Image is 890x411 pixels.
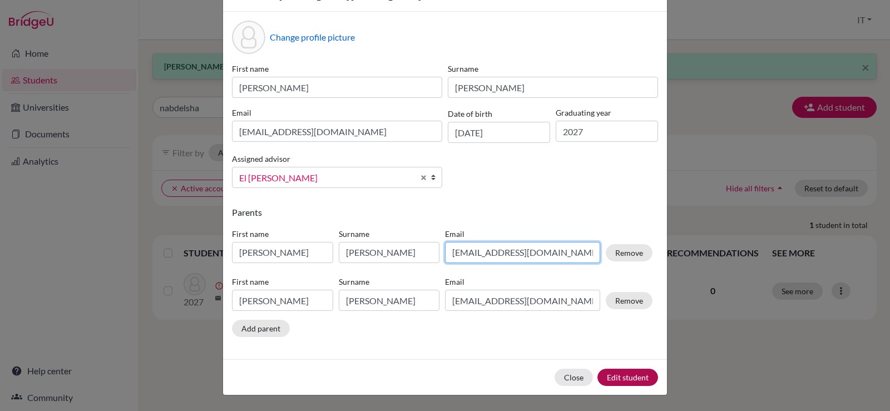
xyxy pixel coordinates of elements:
label: First name [232,276,333,288]
label: Surname [448,63,658,75]
button: Remove [606,292,652,309]
label: Graduating year [556,107,658,118]
label: Date of birth [448,108,492,120]
label: First name [232,63,442,75]
label: Email [445,228,600,240]
div: Profile picture [232,21,265,54]
button: Close [555,369,593,386]
label: Surname [339,276,440,288]
p: Parents [232,206,658,219]
span: El [PERSON_NAME] [239,171,414,185]
label: Email [232,107,442,118]
label: Surname [339,228,440,240]
button: Remove [606,244,652,261]
input: dd/mm/yyyy [448,122,550,143]
label: Assigned advisor [232,153,290,165]
label: Email [445,276,600,288]
button: Add parent [232,320,290,337]
button: Edit student [597,369,658,386]
label: First name [232,228,333,240]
